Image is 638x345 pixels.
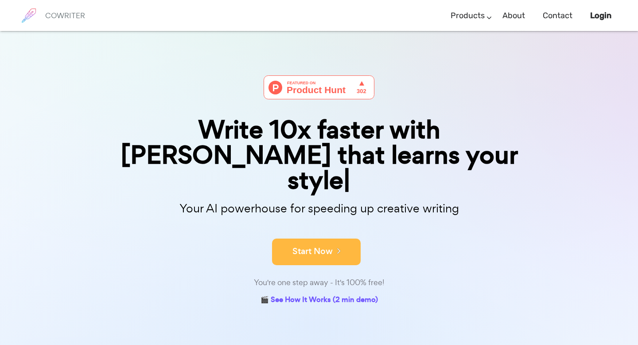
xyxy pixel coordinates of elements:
img: brand logo [18,4,40,27]
a: About [502,3,525,29]
div: You're one step away - It's 100% free! [97,276,541,289]
img: Cowriter - Your AI buddy for speeding up creative writing | Product Hunt [264,75,374,99]
a: Products [451,3,485,29]
h6: COWRITER [45,12,85,20]
a: Login [590,3,611,29]
div: Write 10x faster with [PERSON_NAME] that learns your style [97,117,541,193]
p: Your AI powerhouse for speeding up creative writing [97,199,541,218]
button: Start Now [272,239,361,265]
a: 🎬 See How It Works (2 min demo) [261,294,378,307]
b: Login [590,11,611,20]
a: Contact [543,3,572,29]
